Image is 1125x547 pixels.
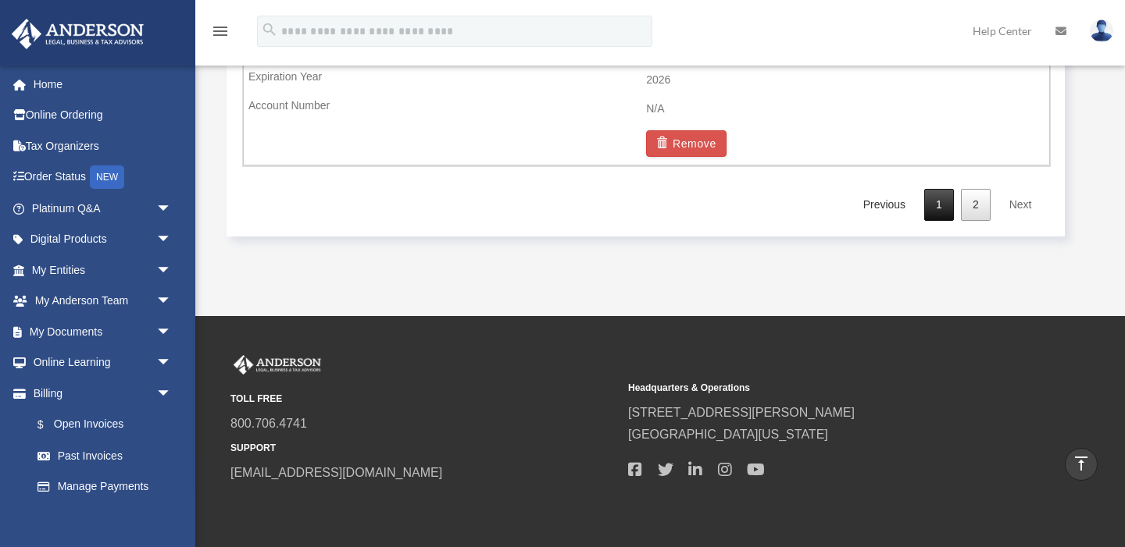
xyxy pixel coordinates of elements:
a: Platinum Q&Aarrow_drop_down [11,193,195,224]
a: Manage Payments [22,471,187,503]
a: 800.706.4741 [230,417,307,430]
small: Headquarters & Operations [628,380,1015,396]
a: Online Ordering [11,100,195,131]
a: [STREET_ADDRESS][PERSON_NAME] [628,406,855,419]
img: Anderson Advisors Platinum Portal [7,19,148,49]
span: arrow_drop_down [156,378,187,410]
a: menu [211,27,230,41]
td: 2026 [244,66,1049,95]
img: Anderson Advisors Platinum Portal [230,355,324,375]
a: 2 [961,189,991,221]
a: $Open Invoices [22,409,195,441]
span: arrow_drop_down [156,347,187,379]
a: [GEOGRAPHIC_DATA][US_STATE] [628,428,828,441]
a: Home [11,69,195,100]
span: arrow_drop_down [156,193,187,225]
a: My Entitiesarrow_drop_down [11,254,195,286]
a: Past Invoices [22,440,195,471]
span: arrow_drop_down [156,224,187,256]
img: User Pic [1090,20,1113,42]
span: $ [46,415,54,435]
div: NEW [90,165,124,189]
small: TOLL FREE [230,391,617,407]
a: [EMAIL_ADDRESS][DOMAIN_NAME] [230,466,442,479]
a: Tax Organizers [11,130,195,162]
a: vertical_align_top [1065,448,1098,481]
td: N/A [244,94,1049,124]
i: search [261,21,278,38]
a: Previous [852,189,917,221]
a: Billingarrow_drop_down [11,378,195,409]
span: arrow_drop_down [156,316,187,348]
i: menu [211,22,230,41]
a: Next [998,189,1044,221]
a: My Anderson Teamarrow_drop_down [11,286,195,317]
a: Online Learningarrow_drop_down [11,347,195,378]
a: My Documentsarrow_drop_down [11,316,195,347]
a: Order StatusNEW [11,162,195,194]
a: Digital Productsarrow_drop_down [11,224,195,255]
small: SUPPORT [230,440,617,456]
span: arrow_drop_down [156,286,187,318]
a: 1 [924,189,954,221]
button: Remove [646,130,727,157]
span: arrow_drop_down [156,254,187,286]
i: vertical_align_top [1072,454,1091,473]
